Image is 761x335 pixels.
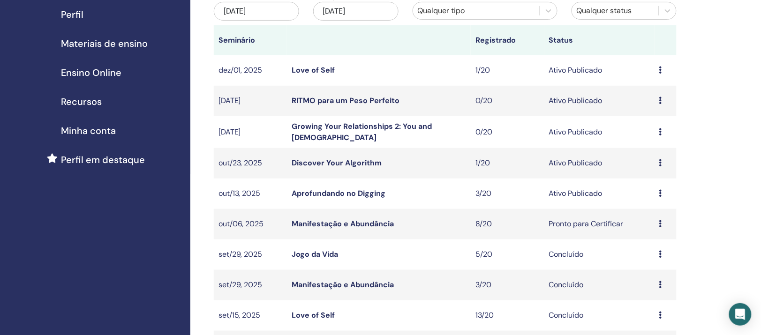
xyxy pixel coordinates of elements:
div: Qualquer tipo [418,5,535,16]
td: set/29, 2025 [214,239,287,270]
td: 3/20 [471,179,544,209]
span: Perfil [61,7,83,22]
div: Open Intercom Messenger [729,303,752,326]
a: Love of Self [292,65,335,75]
td: 0/20 [471,116,544,148]
a: RITMO para um Peso Perfeito [292,96,399,105]
td: Pronto para Certificar [544,209,655,239]
span: Perfil em destaque [61,153,145,167]
td: 1/20 [471,148,544,179]
td: Ativo Publicado [544,148,655,179]
td: 8/20 [471,209,544,239]
div: [DATE] [313,2,399,21]
th: Seminário [214,25,287,55]
td: dez/01, 2025 [214,55,287,86]
td: 13/20 [471,300,544,331]
td: Ativo Publicado [544,55,655,86]
td: 3/20 [471,270,544,300]
td: Concluído [544,270,655,300]
a: Jogo da Vida [292,249,338,259]
th: Registrado [471,25,544,55]
a: Manifestação e Abundância [292,219,394,229]
a: Growing Your Relationships 2: You and [DEMOGRAPHIC_DATA] [292,121,432,142]
span: Ensino Online [61,66,121,80]
td: Ativo Publicado [544,116,655,148]
span: Materiais de ensino [61,37,148,51]
td: 1/20 [471,55,544,86]
td: out/13, 2025 [214,179,287,209]
td: 5/20 [471,239,544,270]
div: [DATE] [214,2,299,21]
td: Ativo Publicado [544,179,655,209]
td: [DATE] [214,116,287,148]
td: set/15, 2025 [214,300,287,331]
div: Qualquer status [577,5,654,16]
span: Recursos [61,95,102,109]
td: [DATE] [214,86,287,116]
a: Aprofundando no Digging [292,188,385,198]
td: Concluído [544,300,655,331]
a: Discover Your Algorithm [292,158,382,168]
span: Minha conta [61,124,116,138]
a: Manifestação e Abundância [292,280,394,290]
a: Love of Self [292,310,335,320]
td: 0/20 [471,86,544,116]
td: out/23, 2025 [214,148,287,179]
th: Status [544,25,655,55]
td: out/06, 2025 [214,209,287,239]
td: Concluído [544,239,655,270]
td: set/29, 2025 [214,270,287,300]
td: Ativo Publicado [544,86,655,116]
